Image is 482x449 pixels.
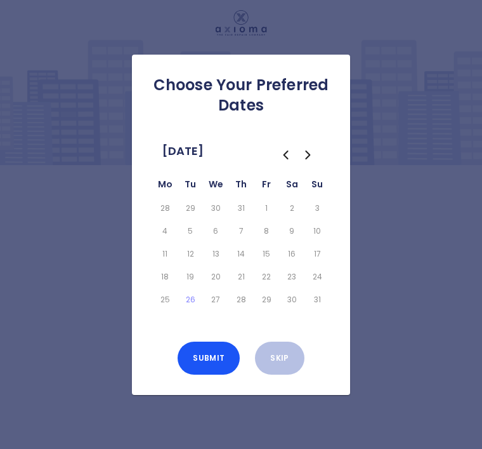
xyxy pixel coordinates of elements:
[216,10,267,36] img: Logo
[155,245,175,263] button: Monday, August 11th, 2025
[152,177,330,311] table: August 2025
[205,245,226,263] button: Wednesday, August 13th, 2025
[205,222,226,240] button: Wednesday, August 6th, 2025
[282,199,302,217] button: Saturday, August 2nd, 2025
[180,199,200,217] button: Tuesday, July 29th, 2025
[231,245,251,263] button: Thursday, August 14th, 2025
[178,342,240,375] button: Submit
[256,245,277,263] button: Friday, August 15th, 2025
[205,291,226,309] button: Wednesday, August 27th, 2025
[254,177,279,197] th: Friday
[231,222,251,240] button: Thursday, August 7th, 2025
[307,222,327,240] button: Sunday, August 10th, 2025
[142,75,340,116] h2: Choose Your Preferred Dates
[256,222,277,240] button: Friday, August 8th, 2025
[155,268,175,286] button: Monday, August 18th, 2025
[152,177,178,197] th: Monday
[231,291,251,309] button: Thursday, August 28th, 2025
[256,268,277,286] button: Friday, August 22nd, 2025
[162,141,204,161] span: [DATE]
[274,144,297,166] button: Go to the Previous Month
[307,291,327,309] button: Sunday, August 31st, 2025
[231,268,251,286] button: Thursday, August 21st, 2025
[155,222,175,240] button: Monday, August 4th, 2025
[180,222,200,240] button: Tuesday, August 5th, 2025
[180,268,200,286] button: Tuesday, August 19th, 2025
[180,245,200,263] button: Tuesday, August 12th, 2025
[282,245,302,263] button: Saturday, August 16th, 2025
[155,199,175,217] button: Monday, July 28th, 2025
[155,291,175,309] button: Monday, August 25th, 2025
[297,144,320,166] button: Go to the Next Month
[203,177,228,197] th: Wednesday
[205,199,226,217] button: Wednesday, July 30th, 2025
[228,177,254,197] th: Thursday
[307,199,327,217] button: Sunday, August 3rd, 2025
[279,177,304,197] th: Saturday
[282,291,302,309] button: Saturday, August 30th, 2025
[256,199,277,217] button: Friday, August 1st, 2025
[178,177,203,197] th: Tuesday
[231,199,251,217] button: Thursday, July 31st, 2025
[307,245,327,263] button: Sunday, August 17th, 2025
[282,268,302,286] button: Saturday, August 23rd, 2025
[180,291,200,309] button: Today, Tuesday, August 26th, 2025
[256,291,277,309] button: Friday, August 29th, 2025
[304,177,330,197] th: Sunday
[307,268,327,286] button: Sunday, August 24th, 2025
[255,342,304,375] button: Skip
[282,222,302,240] button: Saturday, August 9th, 2025
[205,268,226,286] button: Wednesday, August 20th, 2025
